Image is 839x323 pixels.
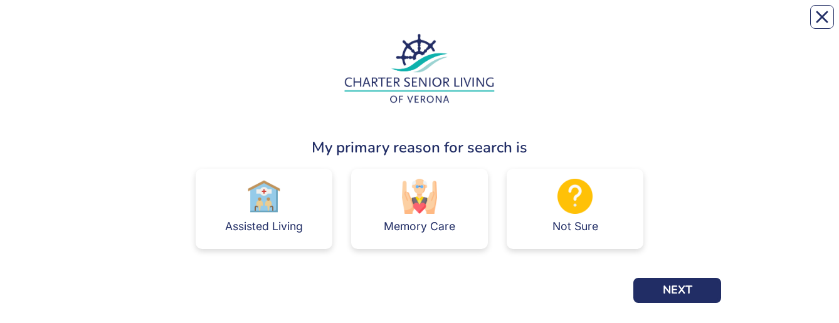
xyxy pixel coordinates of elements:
button: Close [810,5,834,29]
img: MC.png [402,179,437,214]
img: AL.png [246,179,282,214]
div: Assisted Living [225,221,303,232]
div: Not Sure [552,221,598,232]
div: My primary reason for search is [118,136,721,159]
div: Memory Care [384,221,455,232]
img: not-sure.png [557,179,593,214]
button: NEXT [633,278,721,303]
img: 8e9c4341-35a6-4778-bf7d-28fd733637aa.png [341,33,498,107]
